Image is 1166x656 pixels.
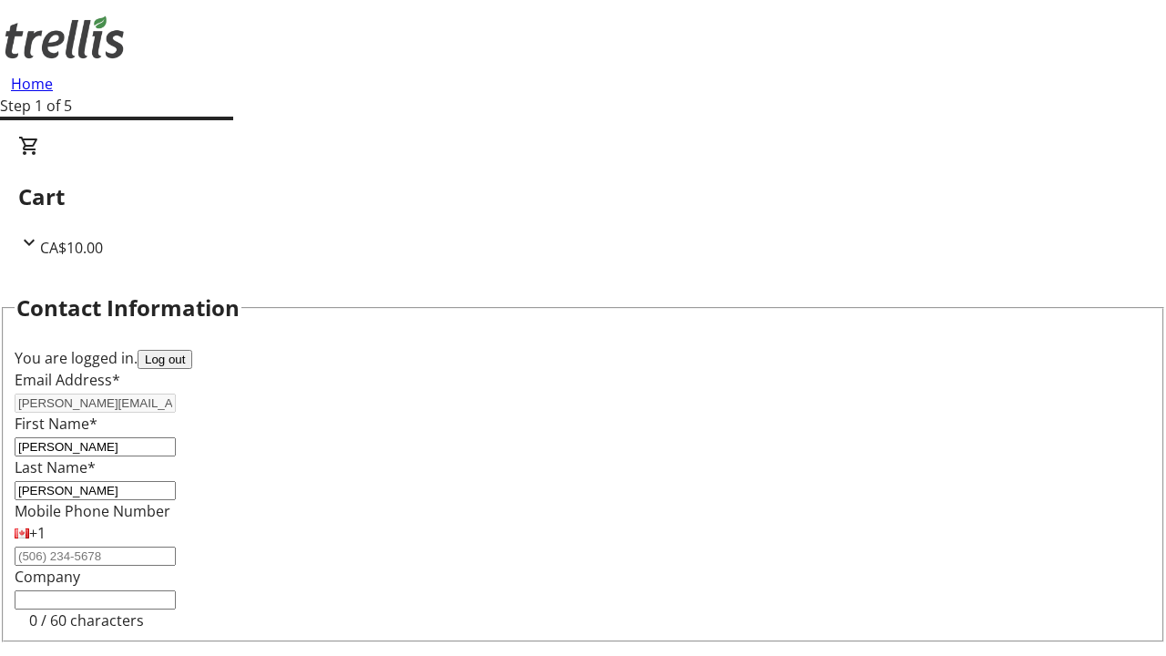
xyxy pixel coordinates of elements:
span: CA$10.00 [40,238,103,258]
label: Company [15,567,80,587]
input: (506) 234-5678 [15,547,176,566]
button: Log out [138,350,192,369]
h2: Cart [18,180,1148,213]
label: Last Name* [15,457,96,477]
div: You are logged in. [15,347,1151,369]
h2: Contact Information [16,292,240,324]
label: First Name* [15,414,97,434]
div: CartCA$10.00 [18,135,1148,259]
label: Mobile Phone Number [15,501,170,521]
tr-character-limit: 0 / 60 characters [29,610,144,630]
label: Email Address* [15,370,120,390]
